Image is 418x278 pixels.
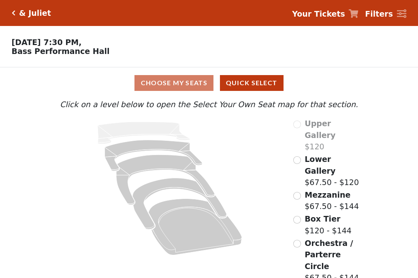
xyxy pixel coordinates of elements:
[305,155,335,175] span: Lower Gallery
[305,213,352,236] label: $120 - $144
[58,99,360,110] p: Click on a level below to open the Select Your Own Seat map for that section.
[105,140,203,171] path: Lower Gallery - Seats Available: 147
[305,190,350,199] span: Mezzanine
[98,122,190,144] path: Upper Gallery - Seats Available: 0
[305,118,360,153] label: $120
[305,239,353,271] span: Orchestra / Parterre Circle
[305,153,360,188] label: $67.50 - $120
[365,9,393,18] strong: Filters
[292,9,345,18] strong: Your Tickets
[305,119,335,140] span: Upper Gallery
[19,9,51,18] h5: & Juliet
[365,8,406,20] a: Filters
[149,199,242,255] path: Orchestra / Parterre Circle - Seats Available: 39
[305,189,359,212] label: $67.50 - $144
[292,8,358,20] a: Your Tickets
[12,10,15,16] a: Click here to go back to filters
[220,75,284,91] button: Quick Select
[305,214,340,223] span: Box Tier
